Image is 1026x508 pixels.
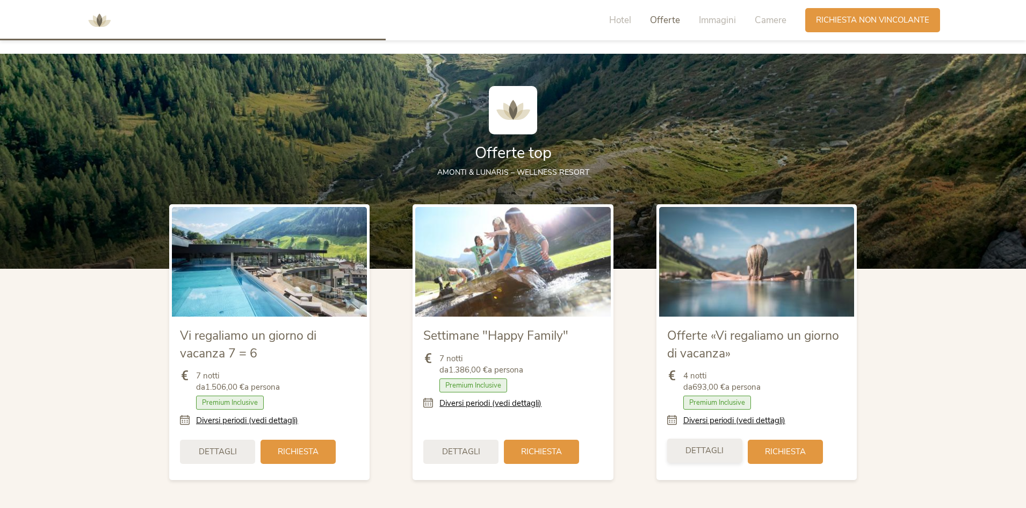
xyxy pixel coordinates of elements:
[683,396,751,410] span: Premium Inclusive
[449,364,488,375] b: 1.386,00 €
[667,327,839,361] span: Offerte «Vi regaliamo un giorno di vacanza»
[685,445,724,456] span: Dettagli
[172,207,367,317] img: Vi regaliamo un giorno di vacanza 7 = 6
[475,142,552,163] span: Offerte top
[83,4,115,37] img: AMONTI & LUNARIS Wellnessresort
[196,396,264,410] span: Premium Inclusive
[683,370,761,393] span: 4 notti da a persona
[699,14,736,26] span: Immagini
[442,446,480,457] span: Dettagli
[423,327,568,344] span: Settimane "Happy Family"
[489,86,537,134] img: AMONTI & LUNARIS Wellnessresort
[692,382,725,392] b: 693,00 €
[816,15,929,26] span: Richiesta non vincolante
[415,207,610,317] img: Settimane "Happy Family"
[609,14,631,26] span: Hotel
[437,167,589,177] span: AMONTI & LUNARIS – wellness resort
[439,398,541,409] a: Diversi periodi (vedi dettagli)
[650,14,680,26] span: Offerte
[765,446,806,457] span: Richiesta
[83,16,115,24] a: AMONTI & LUNARIS Wellnessresort
[521,446,562,457] span: Richiesta
[199,446,237,457] span: Dettagli
[196,415,298,426] a: Diversi periodi (vedi dettagli)
[205,382,244,392] b: 1.506,00 €
[683,415,785,426] a: Diversi periodi (vedi dettagli)
[439,353,523,376] span: 7 notti da a persona
[659,207,854,317] img: Offerte «Vi regaliamo un giorno di vacanza»
[755,14,786,26] span: Camere
[439,378,507,392] span: Premium Inclusive
[278,446,319,457] span: Richiesta
[196,370,280,393] span: 7 notti da a persona
[180,327,316,361] span: Vi regaliamo un giorno di vacanza 7 = 6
